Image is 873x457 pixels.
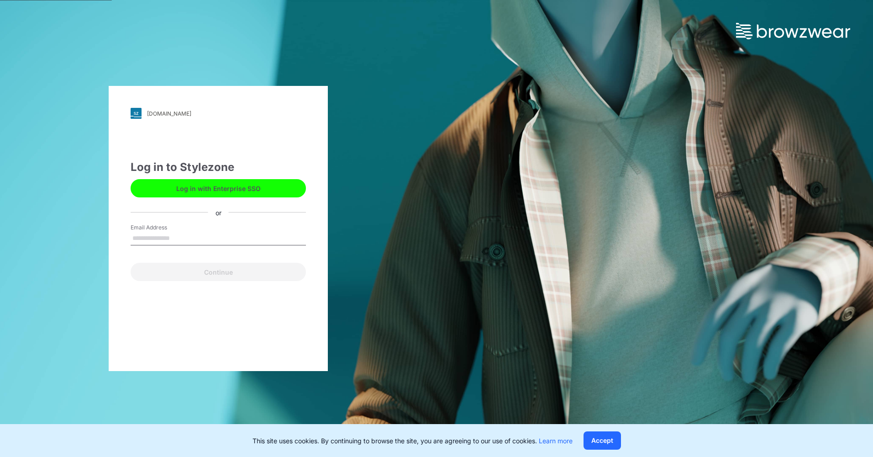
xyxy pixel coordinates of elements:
div: [DOMAIN_NAME] [147,110,191,117]
div: Log in to Stylezone [131,159,306,175]
p: This site uses cookies. By continuing to browse the site, you are agreeing to our use of cookies. [252,436,573,446]
button: Log in with Enterprise SSO [131,179,306,197]
div: or [208,207,229,217]
a: [DOMAIN_NAME] [131,108,306,119]
img: svg+xml;base64,PHN2ZyB3aWR0aD0iMjgiIGhlaWdodD0iMjgiIHZpZXdCb3g9IjAgMCAyOCAyOCIgZmlsbD0ibm9uZSIgeG... [131,108,142,119]
button: Accept [584,431,621,450]
a: Learn more [539,437,573,445]
img: browzwear-logo.73288ffb.svg [736,23,850,39]
label: Email Address [131,223,195,232]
